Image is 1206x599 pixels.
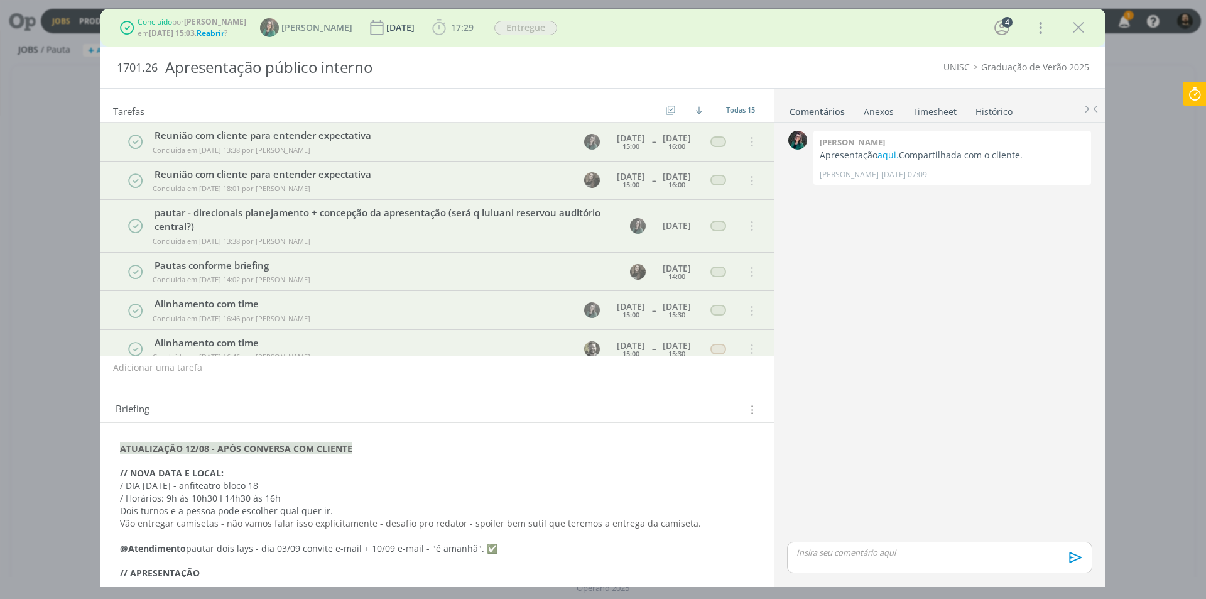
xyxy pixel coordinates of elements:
span: Briefing [116,402,149,418]
div: dialog [100,9,1105,587]
span: Concluída em [DATE] 13:38 por [PERSON_NAME] [153,145,310,155]
strong: // APRESENTAÇÃO [120,567,200,579]
span: Reabrir [197,28,224,38]
p: / Horários: 9h às 10h30 I 14h30 às 16h [120,492,754,505]
a: Histórico [975,100,1013,118]
div: Apresentação público interno [160,52,679,83]
span: Concluída em [DATE] 13:38 por [PERSON_NAME] [153,236,310,246]
a: Comentários [789,100,845,118]
div: Pautas conforme briefing [150,258,618,273]
strong: ATUALIZAÇÃO 12/08 - APÓS CONVERSA COM CLIENTE [120,442,352,454]
a: Timesheet [912,100,957,118]
img: R [788,131,807,150]
span: Concluído [138,16,172,27]
div: 16:00 [668,143,685,150]
span: -- [652,137,656,146]
span: Concluída em [DATE] 16:46 por [PERSON_NAME] [153,314,310,323]
div: 16:00 [668,181,685,188]
div: [DATE] [663,302,691,311]
button: Adicionar uma tarefa [112,356,203,379]
strong: // NOVA DATA E LOCAL: [120,467,224,479]
button: 4 [992,18,1012,38]
b: [PERSON_NAME] [820,136,885,148]
a: UNISC [943,61,970,73]
span: Vão entregar camisetas - não vamos falar isso explicitamente - desafio pro redator - spoiler bem ... [120,517,701,529]
b: [DATE] 15:03 [149,28,195,38]
p: / DIA [DATE] - anfiteatro bloco 18 [120,480,754,492]
div: [DATE] [386,23,417,32]
span: [DATE] 07:09 [881,169,927,180]
div: 4 [1002,17,1013,28]
span: -- [652,176,656,185]
a: aqui. [877,149,899,161]
div: [DATE] [663,264,691,273]
a: Graduação de Verão 2025 [981,61,1089,73]
div: [DATE] [617,134,645,143]
div: Alinhamento com time [150,297,572,311]
div: 15:30 [668,350,685,357]
p: Apresentação Compartilhada com o cliente. [820,149,1085,162]
div: [DATE] [663,221,691,230]
span: -- [652,306,656,315]
div: 15:00 [622,350,639,357]
div: [DATE] [617,302,645,311]
div: [DATE] [663,172,691,181]
span: -- [652,344,656,353]
span: Concluída em [DATE] 18:01 por [PERSON_NAME] [153,184,310,193]
div: [DATE] [617,172,645,181]
p: [PERSON_NAME] [820,169,879,180]
b: [PERSON_NAME] [184,16,246,27]
div: por em . ? [138,16,246,39]
div: [DATE] [617,341,645,350]
div: Alinhamento com time [150,336,572,350]
div: 15:00 [622,143,639,150]
span: Todas 15 [726,105,755,114]
div: Anexos [864,106,894,118]
div: 15:00 [622,311,639,318]
strong: @Atendimento [120,542,186,554]
p: Dois turnos e a pessoa pode escolher qual quer ir. [120,505,754,517]
div: [DATE] [663,134,691,143]
div: Reunião com cliente para entender expectativa [150,167,572,182]
div: 15:30 [668,311,685,318]
span: Tarefas [113,102,144,118]
div: pautar - direcionais planejamento + concepção da apresentação (será q luluani reservou auditório ... [150,206,618,234]
img: arrow-down.svg [695,106,703,114]
p: pautar dois lays - dia 03/09 convite e-mail + 10/09 e-mail - "é amanhã". ✅ [120,542,754,555]
span: Concluída em [DATE] 16:46 por [PERSON_NAME] [153,352,310,361]
span: Concluída em [DATE] 14:02 por [PERSON_NAME] [153,275,310,284]
span: 1701.26 [117,61,158,75]
div: 15:00 [622,181,639,188]
div: Reunião com cliente para entender expectativa [150,128,572,143]
div: [DATE] [663,341,691,350]
div: 14:00 [668,273,685,280]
